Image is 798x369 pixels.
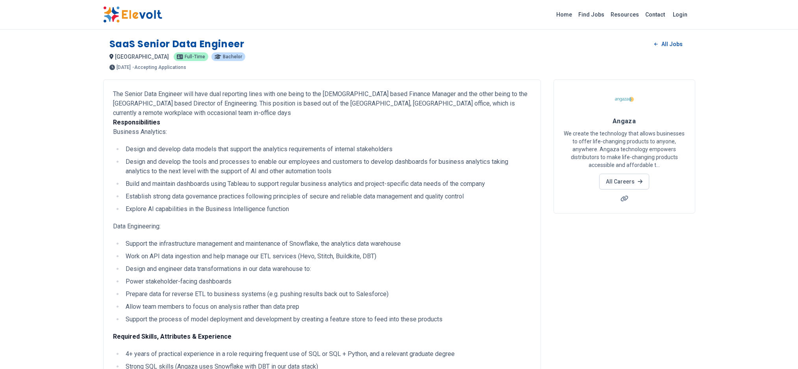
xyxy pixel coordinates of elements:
[113,333,231,340] strong: Required Skills, Attributes & Experience
[553,8,575,21] a: Home
[123,252,531,261] li: Work on API data ingestion and help manage our ETL services (Hevo, Stitch, Buildkite, DBT)
[575,8,607,21] a: Find Jobs
[599,174,649,189] a: All Careers
[117,65,131,70] span: [DATE]
[113,119,160,126] strong: Responsibilities
[113,89,531,137] p: The Senior Data Engineer will have dual reporting lines with one being to the [DEMOGRAPHIC_DATA] ...
[563,130,685,169] p: We create the technology that allows businesses to offer life-changing products to anyone, anywhe...
[113,222,531,231] p: Data Engineering:
[613,117,636,125] span: Angaza
[185,54,205,59] span: Full-time
[642,8,668,21] a: Contact
[123,277,531,286] li: Power stakeholder-facing dashboards
[123,157,531,176] li: Design and develop the tools and processes to enable our employees and customers to develop dashb...
[123,349,531,359] li: 4+ years of practical experience in a role requiring frequent use of SQL or SQL + Python, and a r...
[109,38,244,50] h1: SaaS Senior Data Engineer
[123,179,531,189] li: Build and maintain dashboards using Tableau to support regular business analytics and project-spe...
[115,54,169,60] span: [GEOGRAPHIC_DATA]
[103,6,162,23] img: Elevolt
[123,239,531,248] li: Support the infrastructure management and maintenance of Snowflake, the analytics data warehouse
[123,192,531,201] li: Establish strong data governance practices following principles of secure and reliable data manag...
[123,204,531,214] li: Explore AI capabilities in the Business Intelligence function
[123,315,531,324] li: Support the process of model deployment and development by creating a feature store to feed into ...
[648,38,689,50] a: All Jobs
[123,145,531,154] li: Design and develop data models that support the analytics requirements of internal stakeholders
[123,302,531,312] li: Allow team members to focus on analysis rather than data prep
[123,289,531,299] li: Prepare data for reverse ETL to business systems (e.g. pushing results back out to Salesforce)
[615,89,634,109] img: Angaza
[132,65,186,70] p: - Accepting Applications
[223,54,242,59] span: Bachelor
[668,7,692,22] a: Login
[607,8,642,21] a: Resources
[123,264,531,274] li: Design and engineer data transformations in our data warehouse to:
